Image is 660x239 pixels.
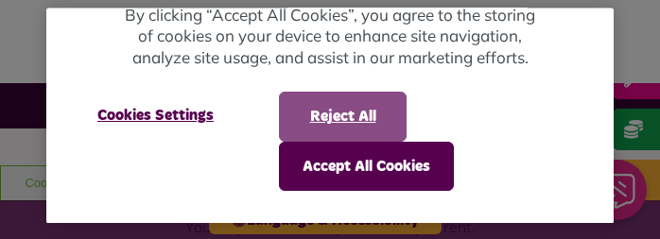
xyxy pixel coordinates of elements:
[279,142,454,191] button: Accept All Cookies
[279,93,407,142] button: Reject All
[11,6,72,66] div: Close Web Assistant
[46,8,614,223] div: Cookie banner
[75,93,236,140] button: Cookies Settings
[122,5,538,69] p: By clicking “Accept All Cookies”, you agree to the storing of cookies on your device to enhance s...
